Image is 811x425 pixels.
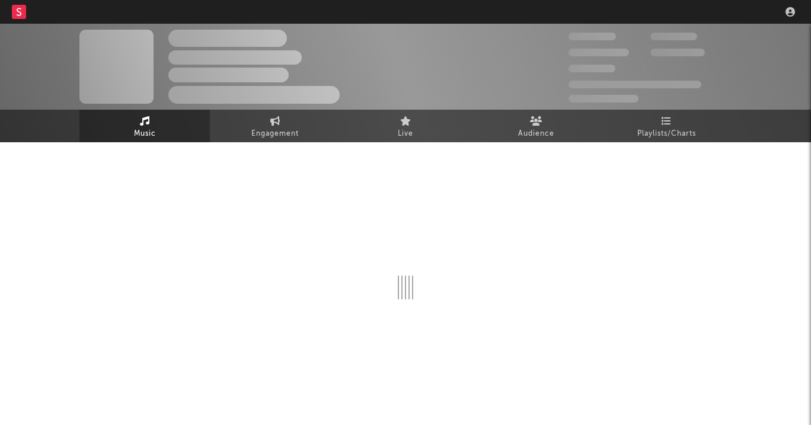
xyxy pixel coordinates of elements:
span: Audience [518,127,554,141]
span: 300,000 [569,33,616,40]
span: Live [398,127,413,141]
a: Audience [471,110,601,142]
a: Playlists/Charts [601,110,732,142]
a: Music [79,110,210,142]
a: Engagement [210,110,340,142]
span: 100,000 [650,33,697,40]
a: Live [340,110,471,142]
span: 100,000 [569,65,615,72]
span: Playlists/Charts [637,127,696,141]
span: Music [134,127,156,141]
span: 50,000,000 [569,49,629,56]
span: Jump Score: 85.0 [569,95,638,103]
span: Engagement [251,127,299,141]
span: 50,000,000 Monthly Listeners [569,81,701,88]
span: 1,000,000 [650,49,705,56]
